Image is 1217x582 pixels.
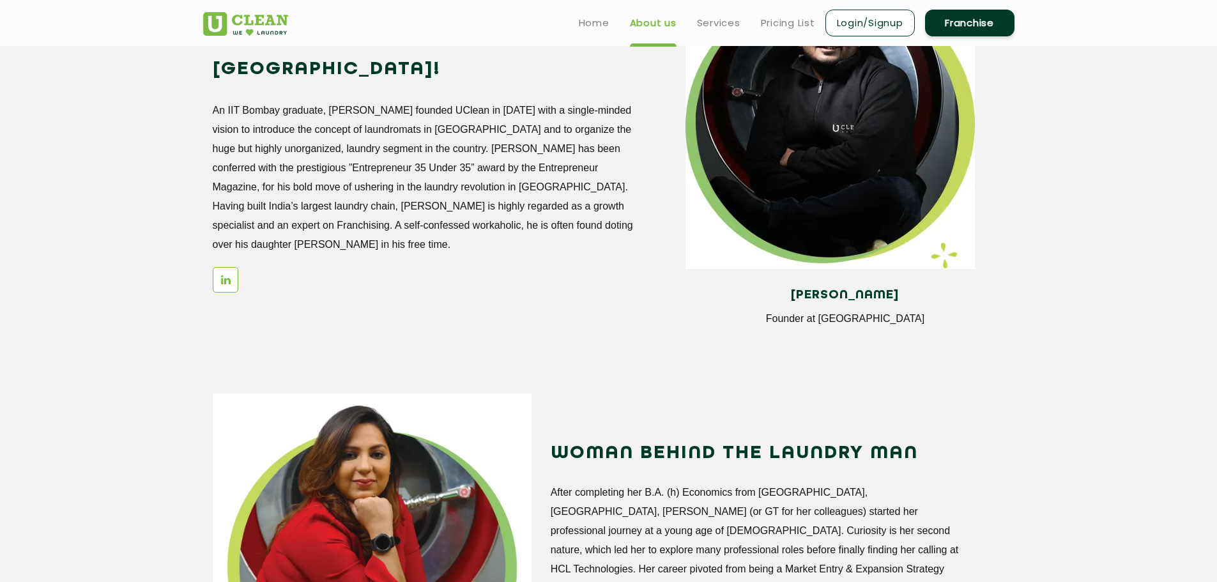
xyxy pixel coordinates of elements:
[925,10,1014,36] a: Franchise
[695,288,995,302] h4: [PERSON_NAME]
[825,10,915,36] a: Login/Signup
[203,12,288,36] img: UClean Laundry and Dry Cleaning
[697,15,740,31] a: Services
[579,15,609,31] a: Home
[761,15,815,31] a: Pricing List
[630,15,677,31] a: About us
[213,101,635,254] p: An IIT Bombay graduate, [PERSON_NAME] founded UClean in [DATE] with a single-minded vision to int...
[695,313,995,325] p: Founder at [GEOGRAPHIC_DATA]
[213,24,635,85] h2: Meet the Laundry Man of [GEOGRAPHIC_DATA]!
[551,438,973,469] h2: WOMAN BEHIND THE LAUNDRY MAN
